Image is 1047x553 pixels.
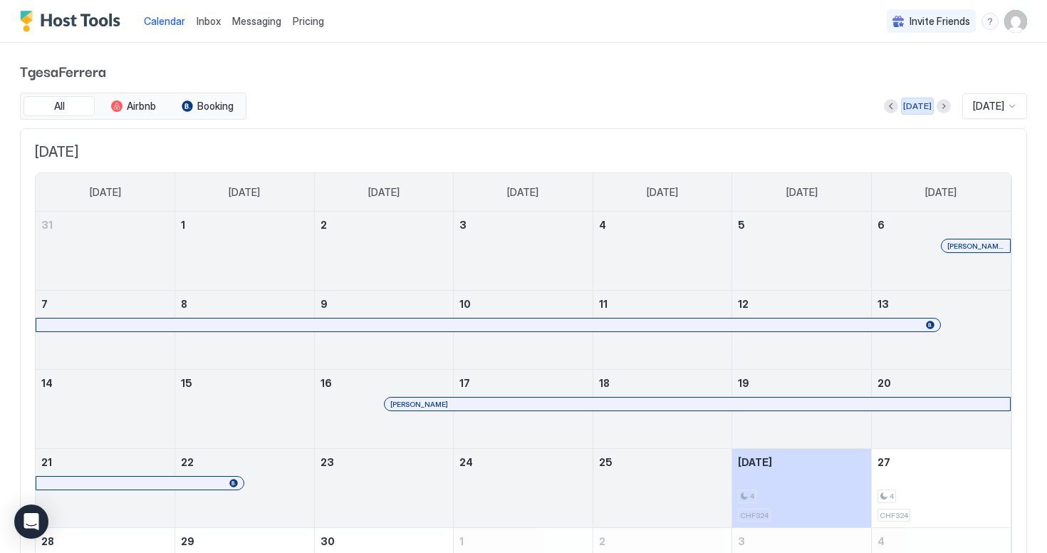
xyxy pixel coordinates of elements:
span: 27 [877,456,890,468]
a: Monday [214,173,274,212]
span: 30 [321,535,335,547]
button: Previous month [884,99,898,113]
span: [DATE] [229,186,260,199]
a: Inbox [197,14,221,29]
td: September 27, 2025 [871,449,1011,528]
td: September 6, 2025 [871,212,1011,291]
td: September 3, 2025 [454,212,593,291]
span: 29 [181,535,194,547]
div: Open Intercom Messenger [14,505,48,539]
a: September 1, 2025 [175,212,314,238]
span: [DATE] [90,186,121,199]
div: menu [981,13,999,30]
a: September 10, 2025 [454,291,593,317]
td: September 11, 2025 [593,291,732,370]
td: September 9, 2025 [314,291,454,370]
td: September 24, 2025 [454,449,593,528]
span: 1 [459,535,464,547]
span: 28 [41,535,54,547]
span: 3 [738,535,745,547]
a: Thursday [632,173,692,212]
td: September 1, 2025 [175,212,315,291]
span: 20 [877,377,891,389]
td: September 21, 2025 [36,449,175,528]
span: [DATE] [738,456,772,468]
span: 15 [181,377,192,389]
a: Saturday [911,173,971,212]
span: 2 [321,219,327,231]
span: Pricing [293,15,324,28]
span: 23 [321,456,334,468]
a: September 14, 2025 [36,370,174,396]
div: [DATE] [903,100,932,113]
span: 10 [459,298,471,310]
a: September 6, 2025 [872,212,1011,238]
span: [DATE] [507,186,538,199]
span: 5 [738,219,745,231]
span: 14 [41,377,53,389]
a: September 12, 2025 [732,291,871,317]
span: 18 [599,377,610,389]
a: September 16, 2025 [315,370,454,396]
td: September 18, 2025 [593,370,732,449]
a: September 18, 2025 [593,370,732,396]
a: Tuesday [354,173,414,212]
span: Airbnb [127,100,156,113]
a: September 13, 2025 [872,291,1011,317]
td: September 4, 2025 [593,212,732,291]
span: CHF324 [740,511,769,520]
span: 25 [599,456,613,468]
a: September 7, 2025 [36,291,174,317]
a: September 3, 2025 [454,212,593,238]
td: September 12, 2025 [732,291,872,370]
span: [PERSON_NAME] [390,400,448,409]
span: All [54,100,65,113]
div: [PERSON_NAME] [390,400,1004,409]
a: September 5, 2025 [732,212,871,238]
a: September 21, 2025 [36,449,174,475]
td: September 16, 2025 [314,370,454,449]
span: CHF324 [880,511,908,520]
td: September 10, 2025 [454,291,593,370]
td: September 17, 2025 [454,370,593,449]
span: 22 [181,456,194,468]
span: 7 [41,298,48,310]
a: September 8, 2025 [175,291,314,317]
span: 4 [599,219,606,231]
td: September 19, 2025 [732,370,872,449]
a: Friday [772,173,832,212]
span: 6 [877,219,885,231]
span: Calendar [144,15,185,27]
td: September 15, 2025 [175,370,315,449]
span: [DATE] [973,100,1004,113]
span: [DATE] [786,186,818,199]
span: 8 [181,298,187,310]
button: All [24,96,95,116]
td: August 31, 2025 [36,212,175,291]
a: September 24, 2025 [454,449,593,475]
button: Booking [172,96,243,116]
td: September 20, 2025 [871,370,1011,449]
a: September 9, 2025 [315,291,454,317]
a: Messaging [232,14,281,29]
span: Messaging [232,15,281,27]
td: September 8, 2025 [175,291,315,370]
span: [DATE] [35,143,1012,161]
span: 4 [890,492,894,501]
button: Airbnb [98,96,169,116]
button: [DATE] [901,98,934,115]
div: [PERSON_NAME] [947,242,1004,251]
span: 13 [877,298,889,310]
span: 31 [41,219,53,231]
span: 3 [459,219,467,231]
a: September 11, 2025 [593,291,732,317]
a: Sunday [75,173,135,212]
a: September 26, 2025 [732,449,871,475]
span: Invite Friends [910,15,970,28]
td: September 13, 2025 [871,291,1011,370]
td: September 23, 2025 [314,449,454,528]
td: September 25, 2025 [593,449,732,528]
span: 16 [321,377,332,389]
a: September 15, 2025 [175,370,314,396]
span: 24 [459,456,473,468]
